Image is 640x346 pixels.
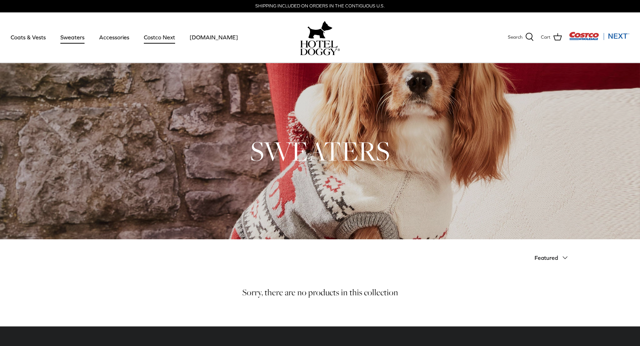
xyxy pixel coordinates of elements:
img: hoteldoggycom [300,40,340,55]
a: Accessories [93,25,136,49]
span: Search [508,34,522,41]
a: Search [508,33,534,42]
span: Cart [541,34,550,41]
img: hoteldoggy.com [308,19,332,40]
a: Visit Costco Next [569,36,629,41]
a: Cart [541,33,562,42]
a: [DOMAIN_NAME] [183,25,244,49]
button: Featured [535,250,572,266]
a: Costco Next [137,25,181,49]
img: Costco Next [569,32,629,40]
span: Featured [535,255,558,261]
a: Sweaters [54,25,91,49]
h1: SWEATERS [68,134,572,168]
h5: Sorry, there are no products in this collection [68,287,572,298]
a: Coats & Vests [4,25,52,49]
a: hoteldoggy.com hoteldoggycom [300,19,340,55]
